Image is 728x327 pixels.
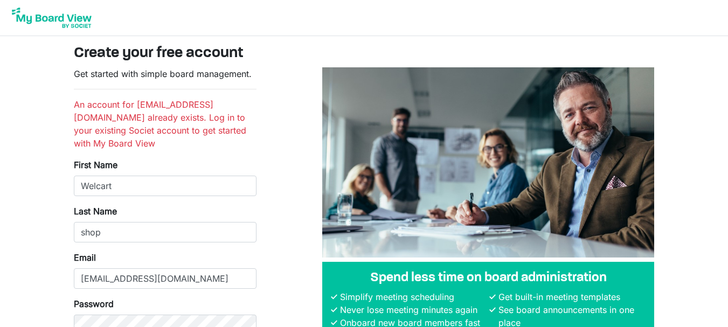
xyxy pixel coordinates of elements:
[74,158,117,171] label: First Name
[74,297,114,310] label: Password
[74,68,252,79] span: Get started with simple board management.
[337,303,487,316] li: Never lose meeting minutes again
[9,4,95,31] img: My Board View Logo
[74,45,655,63] h3: Create your free account
[322,67,654,258] img: A photograph of board members sitting at a table
[74,205,117,218] label: Last Name
[337,290,487,303] li: Simplify meeting scheduling
[74,98,256,150] li: An account for [EMAIL_ADDRESS][DOMAIN_NAME] already exists. Log in to your existing Societ accoun...
[74,251,96,264] label: Email
[331,270,646,286] h4: Spend less time on board administration
[496,290,646,303] li: Get built-in meeting templates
